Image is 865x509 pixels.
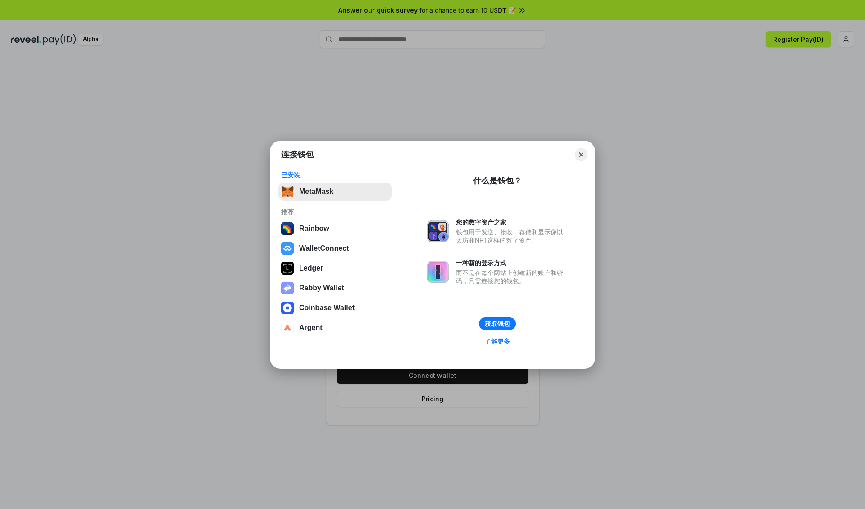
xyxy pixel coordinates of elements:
[299,284,344,292] div: Rabby Wallet
[281,262,294,275] img: svg+xml,%3Csvg%20xmlns%3D%22http%3A%2F%2Fwww.w3.org%2F2000%2Fsvg%22%20width%3D%2228%22%20height%3...
[299,304,355,312] div: Coinbase Wallet
[278,259,392,277] button: Ledger
[456,218,568,226] div: 您的数字资产之家
[456,259,568,267] div: 一种新的登录方式
[479,317,516,330] button: 获取钱包
[299,264,323,272] div: Ledger
[278,183,392,201] button: MetaMask
[456,269,568,285] div: 而不是在每个网站上创建新的账户和密码，只需连接您的钱包。
[281,302,294,314] img: svg+xml,%3Csvg%20width%3D%2228%22%20height%3D%2228%22%20viewBox%3D%220%200%2028%2028%22%20fill%3D...
[278,239,392,257] button: WalletConnect
[485,320,510,328] div: 获取钱包
[281,321,294,334] img: svg+xml,%3Csvg%20width%3D%2228%22%20height%3D%2228%22%20viewBox%3D%220%200%2028%2028%22%20fill%3D...
[299,244,349,252] div: WalletConnect
[485,337,510,345] div: 了解更多
[278,299,392,317] button: Coinbase Wallet
[281,149,314,160] h1: 连接钱包
[427,261,449,283] img: svg+xml,%3Csvg%20xmlns%3D%22http%3A%2F%2Fwww.w3.org%2F2000%2Fsvg%22%20fill%3D%22none%22%20viewBox...
[456,228,568,244] div: 钱包用于发送、接收、存储和显示像以太坊和NFT这样的数字资产。
[281,208,389,216] div: 推荐
[281,171,389,179] div: 已安装
[575,148,587,161] button: Close
[299,188,333,196] div: MetaMask
[281,242,294,255] img: svg+xml,%3Csvg%20width%3D%2228%22%20height%3D%2228%22%20viewBox%3D%220%200%2028%2028%22%20fill%3D...
[278,319,392,337] button: Argent
[427,220,449,242] img: svg+xml,%3Csvg%20xmlns%3D%22http%3A%2F%2Fwww.w3.org%2F2000%2Fsvg%22%20fill%3D%22none%22%20viewBox...
[473,175,522,186] div: 什么是钱包？
[278,279,392,297] button: Rabby Wallet
[281,282,294,294] img: svg+xml,%3Csvg%20xmlns%3D%22http%3A%2F%2Fwww.w3.org%2F2000%2Fsvg%22%20fill%3D%22none%22%20viewBox...
[479,335,515,347] a: 了解更多
[278,220,392,238] button: Rainbow
[299,225,329,233] div: Rainbow
[299,324,323,332] div: Argent
[281,185,294,198] img: svg+xml,%3Csvg%20fill%3D%22none%22%20height%3D%2233%22%20viewBox%3D%220%200%2035%2033%22%20width%...
[281,222,294,235] img: svg+xml,%3Csvg%20width%3D%22120%22%20height%3D%22120%22%20viewBox%3D%220%200%20120%20120%22%20fil...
